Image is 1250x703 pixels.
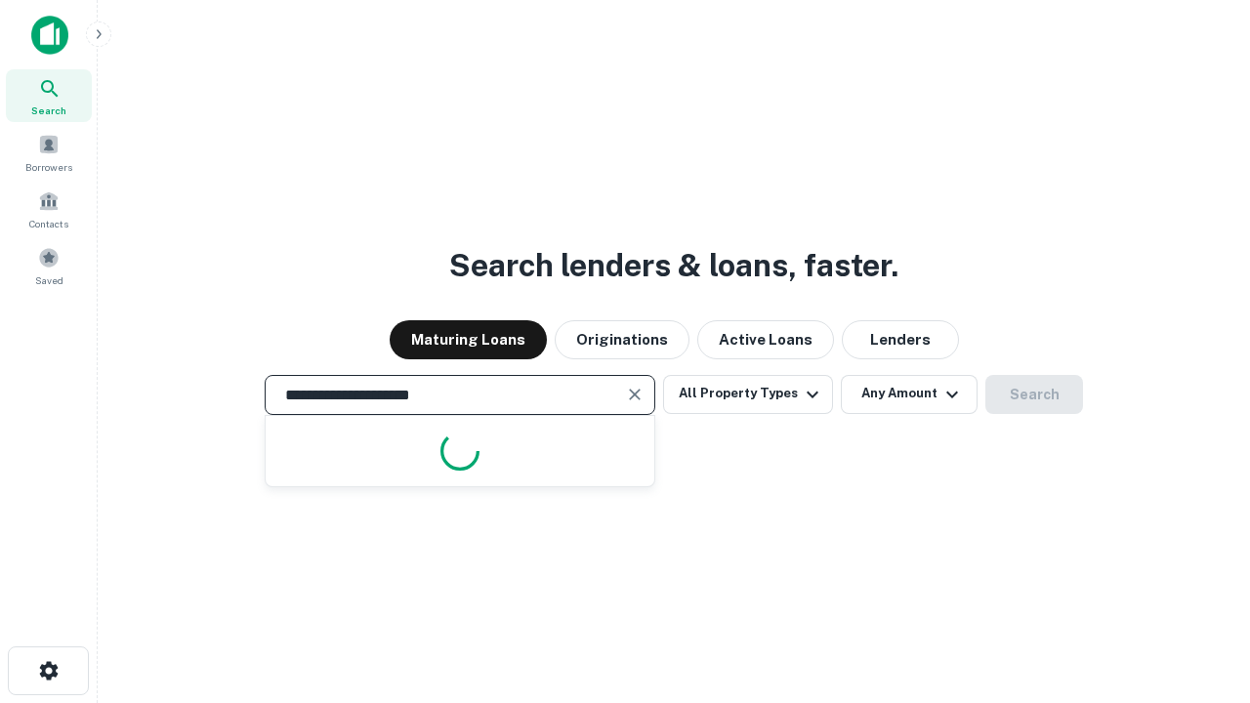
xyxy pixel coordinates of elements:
[35,272,63,288] span: Saved
[31,103,66,118] span: Search
[1152,547,1250,641] iframe: Chat Widget
[663,375,833,414] button: All Property Types
[697,320,834,359] button: Active Loans
[6,239,92,292] a: Saved
[6,69,92,122] a: Search
[29,216,68,231] span: Contacts
[841,375,978,414] button: Any Amount
[6,183,92,235] a: Contacts
[25,159,72,175] span: Borrowers
[449,242,898,289] h3: Search lenders & loans, faster.
[31,16,68,55] img: capitalize-icon.png
[555,320,689,359] button: Originations
[621,381,648,408] button: Clear
[842,320,959,359] button: Lenders
[390,320,547,359] button: Maturing Loans
[6,126,92,179] a: Borrowers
